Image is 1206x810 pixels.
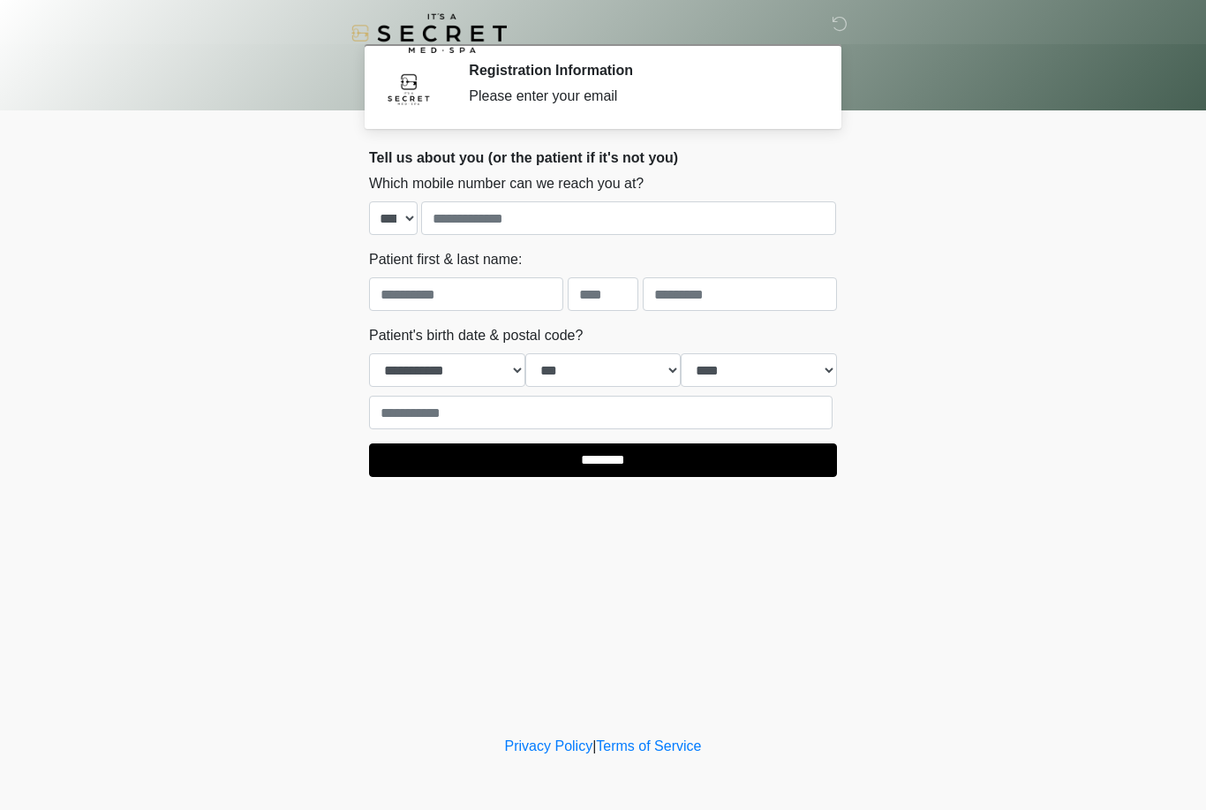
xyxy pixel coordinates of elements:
[596,738,701,753] a: Terms of Service
[505,738,593,753] a: Privacy Policy
[369,149,837,166] h2: Tell us about you (or the patient if it's not you)
[469,62,810,79] h2: Registration Information
[592,738,596,753] a: |
[382,62,435,115] img: Agent Avatar
[369,249,522,270] label: Patient first & last name:
[369,325,583,346] label: Patient's birth date & postal code?
[351,13,507,53] img: It's A Secret Med Spa Logo
[469,86,810,107] div: Please enter your email
[369,173,644,194] label: Which mobile number can we reach you at?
